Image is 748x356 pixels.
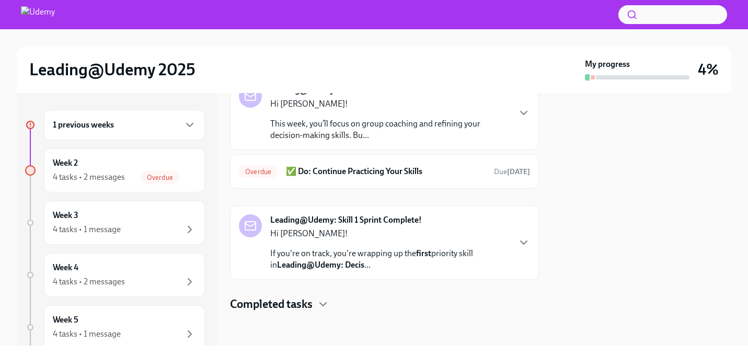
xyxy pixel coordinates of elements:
[53,276,125,288] div: 4 tasks • 2 messages
[494,167,530,177] span: September 26th, 2025 09:00
[53,157,78,169] h6: Week 2
[53,262,78,273] h6: Week 4
[270,98,509,110] p: Hi [PERSON_NAME]!
[270,214,422,226] strong: Leading@Udemy: Skill 1 Sprint Complete!
[239,168,278,176] span: Overdue
[507,167,530,176] strong: [DATE]
[25,305,205,349] a: Week 54 tasks • 1 message
[494,167,530,176] span: Due
[53,210,78,221] h6: Week 3
[416,248,431,258] strong: first
[53,224,121,235] div: 4 tasks • 1 message
[286,166,486,177] h6: ✅ Do: Continue Practicing Your Skills
[44,110,205,140] div: 1 previous weeks
[141,174,179,181] span: Overdue
[25,201,205,245] a: Week 34 tasks • 1 message
[270,248,509,271] p: If you're on track, you're wrapping up the priority skill in ...
[239,163,530,180] a: Overdue✅ Do: Continue Practicing Your SkillsDue[DATE]
[230,296,539,312] div: Completed tasks
[21,6,55,23] img: Udemy
[53,171,125,183] div: 4 tasks • 2 messages
[277,260,364,270] strong: Leading@Udemy: Decis
[585,59,630,70] strong: My progress
[53,328,121,340] div: 4 tasks • 1 message
[270,228,509,239] p: Hi [PERSON_NAME]!
[53,314,78,326] h6: Week 5
[53,119,114,131] h6: 1 previous weeks
[25,253,205,297] a: Week 44 tasks • 2 messages
[698,60,719,79] h3: 4%
[230,296,313,312] h4: Completed tasks
[270,118,509,141] p: This week, you’ll focus on group coaching and refining your decision-making skills. Bu...
[29,59,195,80] h2: Leading@Udemy 2025
[25,148,205,192] a: Week 24 tasks • 2 messagesOverdue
